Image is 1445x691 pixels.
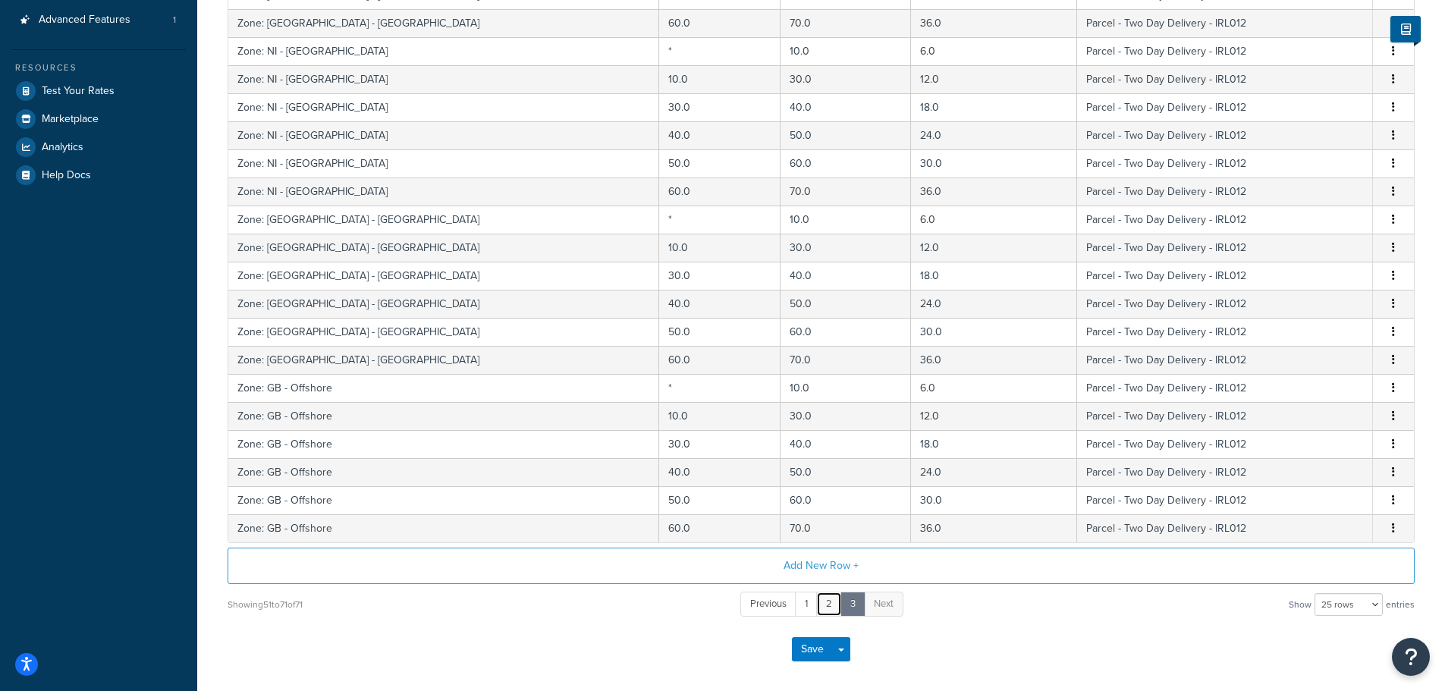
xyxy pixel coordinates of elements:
[1392,638,1430,676] button: Open Resource Center
[11,77,186,105] a: Test Your Rates
[1077,9,1373,37] td: Parcel - Two Day Delivery - IRL012
[659,486,781,514] td: 50.0
[228,514,659,542] td: Zone: GB - Offshore
[781,290,911,318] td: 50.0
[11,162,186,189] a: Help Docs
[659,346,781,374] td: 60.0
[781,262,911,290] td: 40.0
[1077,65,1373,93] td: Parcel - Two Day Delivery - IRL012
[781,93,911,121] td: 40.0
[659,9,781,37] td: 60.0
[659,402,781,430] td: 10.0
[659,93,781,121] td: 30.0
[1077,234,1373,262] td: Parcel - Two Day Delivery - IRL012
[911,346,1078,374] td: 36.0
[911,9,1078,37] td: 36.0
[864,592,903,617] a: Next
[228,262,659,290] td: Zone: [GEOGRAPHIC_DATA] - [GEOGRAPHIC_DATA]
[911,65,1078,93] td: 12.0
[874,596,894,611] span: Next
[228,458,659,486] td: Zone: GB - Offshore
[11,105,186,133] a: Marketplace
[1077,514,1373,542] td: Parcel - Two Day Delivery - IRL012
[1077,318,1373,346] td: Parcel - Two Day Delivery - IRL012
[11,61,186,74] div: Resources
[1077,93,1373,121] td: Parcel - Two Day Delivery - IRL012
[228,65,659,93] td: Zone: NI - [GEOGRAPHIC_DATA]
[11,133,186,161] li: Analytics
[1077,262,1373,290] td: Parcel - Two Day Delivery - IRL012
[1077,177,1373,206] td: Parcel - Two Day Delivery - IRL012
[911,177,1078,206] td: 36.0
[1077,458,1373,486] td: Parcel - Two Day Delivery - IRL012
[42,85,115,98] span: Test Your Rates
[1077,37,1373,65] td: Parcel - Two Day Delivery - IRL012
[781,234,911,262] td: 30.0
[911,206,1078,234] td: 6.0
[228,548,1415,584] button: Add New Row +
[911,234,1078,262] td: 12.0
[228,206,659,234] td: Zone: [GEOGRAPHIC_DATA] - [GEOGRAPHIC_DATA]
[39,14,130,27] span: Advanced Features
[228,93,659,121] td: Zone: NI - [GEOGRAPHIC_DATA]
[11,6,186,34] a: Advanced Features1
[1077,290,1373,318] td: Parcel - Two Day Delivery - IRL012
[911,402,1078,430] td: 12.0
[1077,402,1373,430] td: Parcel - Two Day Delivery - IRL012
[228,9,659,37] td: Zone: [GEOGRAPHIC_DATA] - [GEOGRAPHIC_DATA]
[228,374,659,402] td: Zone: GB - Offshore
[228,346,659,374] td: Zone: [GEOGRAPHIC_DATA] - [GEOGRAPHIC_DATA]
[911,514,1078,542] td: 36.0
[1077,374,1373,402] td: Parcel - Two Day Delivery - IRL012
[173,14,176,27] span: 1
[1077,430,1373,458] td: Parcel - Two Day Delivery - IRL012
[659,458,781,486] td: 40.0
[659,65,781,93] td: 10.0
[659,430,781,458] td: 30.0
[750,596,787,611] span: Previous
[1077,121,1373,149] td: Parcel - Two Day Delivery - IRL012
[816,592,842,617] a: 2
[911,121,1078,149] td: 24.0
[781,346,911,374] td: 70.0
[659,318,781,346] td: 50.0
[840,592,865,617] a: 3
[659,262,781,290] td: 30.0
[911,458,1078,486] td: 24.0
[659,290,781,318] td: 40.0
[781,430,911,458] td: 40.0
[781,149,911,177] td: 60.0
[911,149,1078,177] td: 30.0
[781,458,911,486] td: 50.0
[781,37,911,65] td: 10.0
[228,486,659,514] td: Zone: GB - Offshore
[911,374,1078,402] td: 6.0
[781,402,911,430] td: 30.0
[42,169,91,182] span: Help Docs
[792,637,833,661] button: Save
[42,113,99,126] span: Marketplace
[1289,594,1311,615] span: Show
[228,430,659,458] td: Zone: GB - Offshore
[781,206,911,234] td: 10.0
[42,141,83,154] span: Analytics
[228,121,659,149] td: Zone: NI - [GEOGRAPHIC_DATA]
[659,177,781,206] td: 60.0
[795,592,818,617] a: 1
[228,37,659,65] td: Zone: NI - [GEOGRAPHIC_DATA]
[11,6,186,34] li: Advanced Features
[228,149,659,177] td: Zone: NI - [GEOGRAPHIC_DATA]
[781,121,911,149] td: 50.0
[228,594,303,615] div: Showing 51 to 71 of 71
[1077,206,1373,234] td: Parcel - Two Day Delivery - IRL012
[911,93,1078,121] td: 18.0
[911,318,1078,346] td: 30.0
[228,234,659,262] td: Zone: [GEOGRAPHIC_DATA] - [GEOGRAPHIC_DATA]
[781,177,911,206] td: 70.0
[781,374,911,402] td: 10.0
[659,514,781,542] td: 60.0
[228,177,659,206] td: Zone: NI - [GEOGRAPHIC_DATA]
